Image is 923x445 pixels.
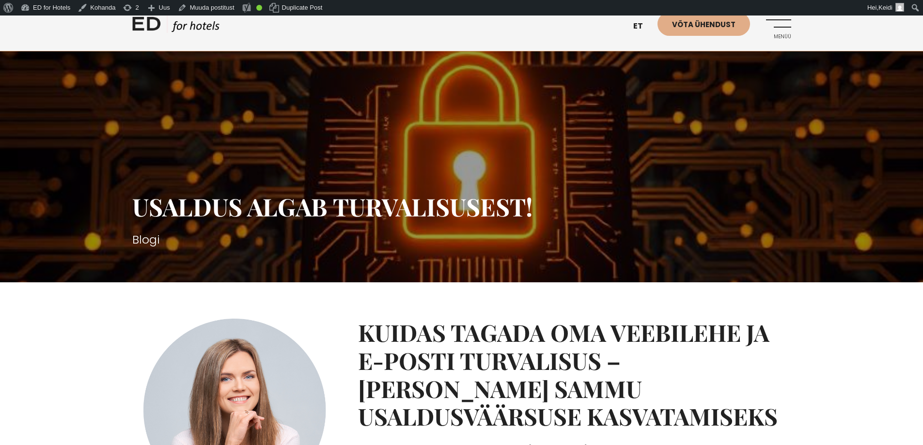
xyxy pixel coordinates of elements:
span: Menüü [765,34,791,40]
h3: Blogi [132,231,791,248]
span: Keidi [878,4,892,11]
a: Võta ühendust [657,12,750,36]
a: Menüü [765,12,791,39]
a: ED HOTELS [132,15,219,39]
h1: Usaldus algab turvalisusest! [132,192,791,221]
h2: Kuidas tagada oma veebilehe ja e-posti turvalisus – [PERSON_NAME] sammu usaldusväärsuse kasvatami... [358,319,791,430]
a: et [628,15,657,38]
div: Good [256,5,262,11]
